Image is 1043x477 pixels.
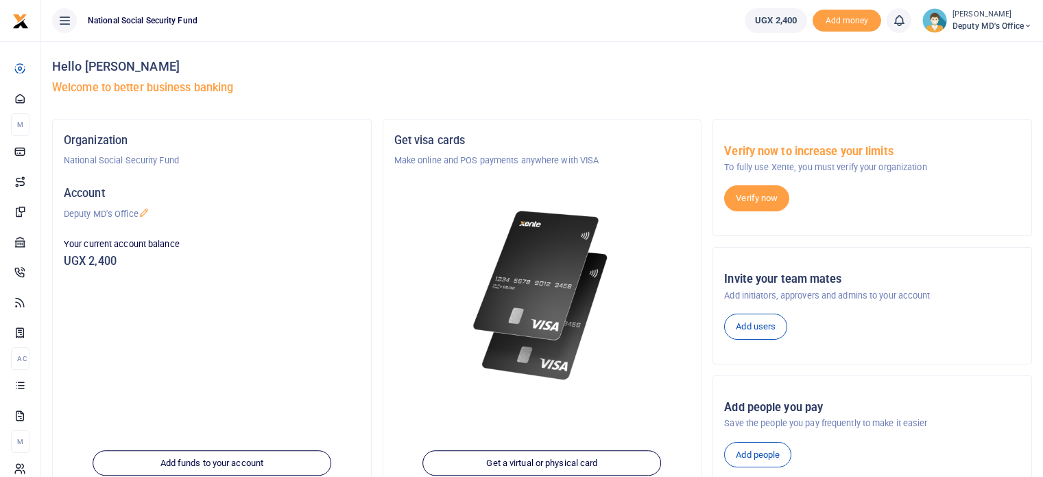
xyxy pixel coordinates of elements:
h5: Organization [64,134,360,148]
span: Deputy MD's Office [952,20,1032,32]
h5: Invite your team mates [724,272,1020,286]
a: UGX 2,400 [745,8,807,33]
h5: Welcome to better business banking [52,81,1032,95]
img: profile-user [922,8,947,33]
li: Toup your wallet [813,10,881,32]
p: Save the people you pay frequently to make it easier [724,417,1020,430]
p: Your current account balance [64,237,360,251]
span: National Social Security Fund [82,14,203,27]
a: Add people [724,442,791,468]
h5: Verify now to increase your limits [724,145,1020,159]
a: Add money [813,14,881,25]
li: M [11,430,29,453]
h5: Account [64,187,360,200]
h4: Hello [PERSON_NAME] [52,59,1032,74]
p: Add initiators, approvers and admins to your account [724,289,1020,303]
li: Ac [11,347,29,370]
h5: UGX 2,400 [64,255,360,268]
span: UGX 2,400 [755,14,797,27]
img: logo-small [12,13,29,30]
h5: Add people you pay [724,401,1020,415]
small: [PERSON_NAME] [952,9,1032,21]
a: Get a virtual or physical card [423,450,662,476]
p: Deputy MD's Office [64,207,360,221]
h5: Get visa cards [394,134,691,148]
img: xente-_physical_cards.png [468,200,616,391]
p: National Social Security Fund [64,154,360,167]
li: M [11,113,29,136]
li: Wallet ballance [739,8,813,33]
a: profile-user [PERSON_NAME] Deputy MD's Office [922,8,1032,33]
a: logo-small logo-large logo-large [12,15,29,25]
span: Add money [813,10,881,32]
p: To fully use Xente, you must verify your organization [724,161,1020,174]
a: Add funds to your account [93,450,331,476]
a: Add users [724,314,787,340]
p: Make online and POS payments anywhere with VISA [394,154,691,167]
a: Verify now [724,185,789,211]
